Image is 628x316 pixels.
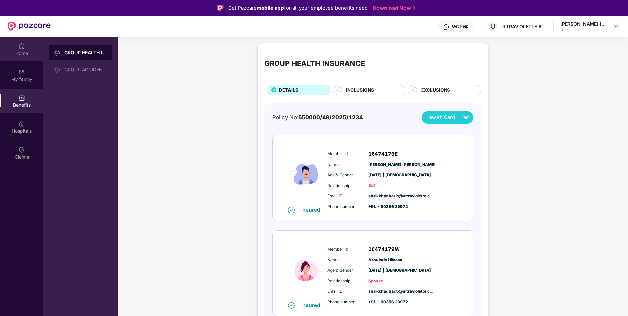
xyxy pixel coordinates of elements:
[360,161,362,168] span: :
[360,150,362,157] span: :
[18,121,25,127] img: svg+xml;base64,PHN2ZyBpZD0iSG9zcGl0YWxzIiB4bWxucz0iaHR0cDovL3d3dy53My5vcmcvMjAwMC9zdmciIHdpZHRoPS...
[360,246,362,253] span: :
[301,302,324,308] div: Insured
[288,302,295,309] img: svg+xml;base64,PHN2ZyB4bWxucz0iaHR0cDovL3d3dy53My5vcmcvMjAwMC9zdmciIHdpZHRoPSIxNiIgaGVpZ2h0PSIxNi...
[64,49,107,56] div: GROUP HEALTH INSURANCE
[368,204,401,210] span: +91 - 90356 29972
[264,58,365,69] div: GROUP HEALTH INSURANCE
[54,67,60,73] img: svg+xml;base64,PHN2ZyB3aWR0aD0iMjAiIGhlaWdodD0iMjAiIHZpZXdCb3g9IjAgMCAyMCAyMCIgZmlsbD0ibm9uZSIgeG...
[360,192,362,200] span: :
[18,147,25,153] img: svg+xml;base64,PHN2ZyBpZD0iQ2xhaW0iIHhtbG5zPSJodHRwOi8vd3d3LnczLm9yZy8yMDAwL3N2ZyIgd2lkdGg9IjIwIi...
[490,22,495,30] span: U
[368,150,398,158] span: 16474179E
[286,237,326,301] img: icon
[327,299,360,305] span: Phone number
[373,5,414,11] a: Download Now
[327,288,360,295] span: Email ID
[18,95,25,101] img: svg+xml;base64,PHN2ZyBpZD0iQmVuZWZpdHMiIHhtbG5zPSJodHRwOi8vd3d3LnczLm9yZy8yMDAwL3N2ZyIgd2lkdGg9Ij...
[460,112,471,123] img: svg+xml;base64,PHN2ZyB4bWxucz0iaHR0cDovL3d3dy53My5vcmcvMjAwMC9zdmciIHZpZXdCb3g9IjAgMCAyNCAyNCIgd2...
[327,278,360,284] span: Relationship
[301,206,324,213] div: Insured
[368,257,401,263] span: Achulatla Hilsana
[560,27,606,32] div: User
[64,67,107,72] div: GROUP ACCIDENTAL INSURANCE
[360,299,362,306] span: :
[327,267,360,274] span: Age & Gender
[327,246,360,253] span: Member Id
[360,278,362,285] span: :
[368,183,401,189] span: Self
[54,50,60,56] img: svg+xml;base64,PHN2ZyB3aWR0aD0iMjAiIGhlaWdodD0iMjAiIHZpZXdCb3g9IjAgMCAyMCAyMCIgZmlsbD0ibm9uZSIgeG...
[368,172,401,178] span: [DATE] | [DEMOGRAPHIC_DATA]
[298,114,363,121] span: 550000/48/2025/1234
[360,267,362,274] span: :
[18,69,25,75] img: svg+xml;base64,PHN2ZyB3aWR0aD0iMjAiIGhlaWdodD0iMjAiIHZpZXdCb3g9IjAgMCAyMCAyMCIgZmlsbD0ibm9uZSIgeG...
[286,142,326,206] img: icon
[360,288,362,295] span: :
[327,204,360,210] span: Phone number
[368,299,401,305] span: +91 - 90356 29972
[327,193,360,199] span: Email ID
[422,111,473,124] button: Health Card
[421,87,450,94] span: EXCLUSIONS
[217,5,224,11] img: Logo
[360,182,362,189] span: :
[560,21,606,27] div: [PERSON_NAME] [PERSON_NAME]
[614,24,619,29] img: svg+xml;base64,PHN2ZyBpZD0iRHJvcGRvd24tMzJ4MzIiIHhtbG5zPSJodHRwOi8vd3d3LnczLm9yZy8yMDAwL3N2ZyIgd2...
[346,87,374,94] span: INCLUSIONS
[368,288,401,295] span: shaikkhadhar.b@ultraviolette.c...
[368,193,401,199] span: shaikkhadhar.b@ultraviolette.c...
[443,24,449,30] img: svg+xml;base64,PHN2ZyBpZD0iSGVscC0zMngzMiIgeG1sbnM9Imh0dHA6Ly93d3cudzMub3JnLzIwMDAvc3ZnIiB3aWR0aD...
[452,24,468,29] div: Get Help
[427,114,455,121] span: Health Card
[413,5,416,11] img: Stroke
[368,162,401,168] span: [PERSON_NAME] [PERSON_NAME]
[360,257,362,264] span: :
[288,207,295,213] img: svg+xml;base64,PHN2ZyB4bWxucz0iaHR0cDovL3d3dy53My5vcmcvMjAwMC9zdmciIHdpZHRoPSIxNiIgaGVpZ2h0PSIxNi...
[327,151,360,157] span: Member Id
[368,267,401,274] span: [DATE] | [DEMOGRAPHIC_DATA]
[272,113,363,122] div: Policy No:
[327,183,360,189] span: Relationship
[368,278,401,284] span: Spouse
[228,4,368,12] div: Get Pazcare for all your employee benefits need
[257,5,284,11] strong: mobile app
[8,22,51,31] img: New Pazcare Logo
[500,23,546,30] div: ULTRAVIOLETTE AUTOMOTIVE PRIVATE LIMITED
[279,87,298,94] span: DETAILS
[327,162,360,168] span: Name
[360,171,362,179] span: :
[327,172,360,178] span: Age & Gender
[18,43,25,49] img: svg+xml;base64,PHN2ZyBpZD0iSG9tZSIgeG1sbnM9Imh0dHA6Ly93d3cudzMub3JnLzIwMDAvc3ZnIiB3aWR0aD0iMjAiIG...
[327,257,360,263] span: Name
[360,203,362,210] span: :
[368,245,400,253] span: 16474179W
